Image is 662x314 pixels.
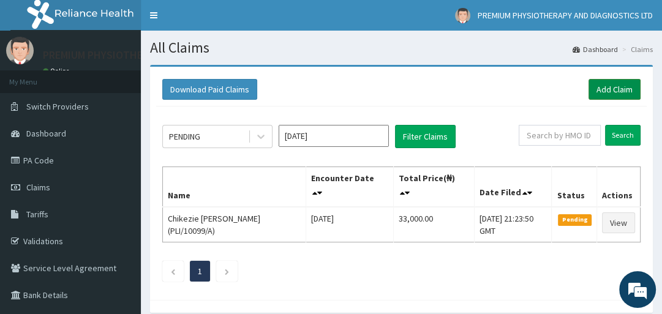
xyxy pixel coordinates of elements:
[602,212,635,233] a: View
[306,167,393,207] th: Encounter Date
[198,266,202,277] a: Page 1 is your current page
[393,207,474,242] td: 33,000.00
[26,209,48,220] span: Tariffs
[170,266,176,277] a: Previous page
[552,167,597,207] th: Status
[558,214,592,225] span: Pending
[478,10,653,21] span: PREMIUM PHYSIOTHERAPY AND DIAGNOSTICS LTD
[23,61,50,92] img: d_794563401_company_1708531726252_794563401
[605,125,641,146] input: Search
[26,182,50,193] span: Claims
[596,167,640,207] th: Actions
[474,207,552,242] td: [DATE] 21:23:50 GMT
[163,167,306,207] th: Name
[306,207,393,242] td: [DATE]
[619,44,653,54] li: Claims
[474,167,552,207] th: Date Filed
[6,195,233,238] textarea: Type your message and hit 'Enter'
[26,128,66,139] span: Dashboard
[169,130,200,143] div: PENDING
[393,167,474,207] th: Total Price(₦)
[162,79,257,100] button: Download Paid Claims
[224,266,230,277] a: Next page
[519,125,601,146] input: Search by HMO ID
[43,67,72,75] a: Online
[455,8,470,23] img: User Image
[279,125,389,147] input: Select Month and Year
[26,101,89,112] span: Switch Providers
[71,84,169,208] span: We're online!
[589,79,641,100] a: Add Claim
[163,207,306,242] td: Chikezie [PERSON_NAME] (PLI/10099/A)
[573,44,618,54] a: Dashboard
[150,40,653,56] h1: All Claims
[395,125,456,148] button: Filter Claims
[64,69,206,84] div: Chat with us now
[43,50,277,61] p: PREMIUM PHYSIOTHERAPY AND DIAGNOSTICS LTD
[201,6,230,36] div: Minimize live chat window
[6,37,34,64] img: User Image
